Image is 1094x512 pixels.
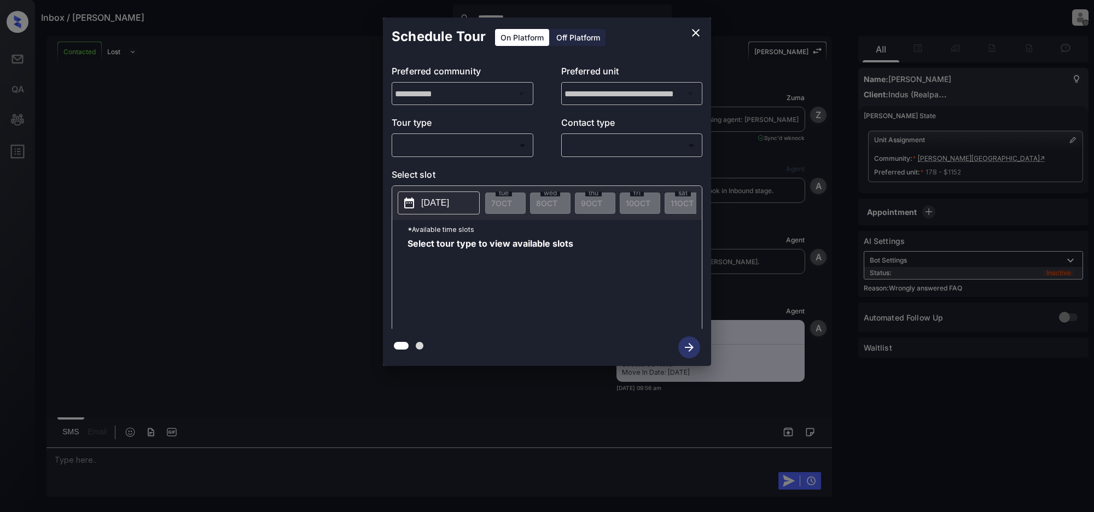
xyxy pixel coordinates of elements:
h2: Schedule Tour [383,18,494,56]
div: Off Platform [551,29,606,46]
button: close [685,22,707,44]
p: Contact type [561,116,703,133]
button: [DATE] [398,191,480,214]
span: Select tour type to view available slots [408,239,573,327]
p: Tour type [392,116,533,133]
p: Select slot [392,168,702,185]
p: *Available time slots [408,220,702,239]
p: Preferred unit [561,65,703,82]
p: Preferred community [392,65,533,82]
div: On Platform [495,29,549,46]
p: [DATE] [421,196,449,210]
